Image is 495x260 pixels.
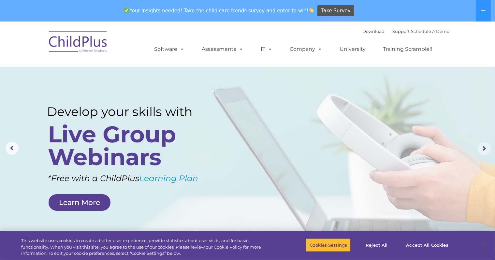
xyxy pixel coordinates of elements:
[306,238,351,252] button: Cookies Settings
[356,238,397,252] button: Reject All
[91,70,118,75] span: Phone number
[411,29,450,34] a: Schedule A Demo
[139,173,198,183] a: Learning Plan
[402,238,452,252] button: Accept All Cookies
[48,171,223,186] rs-layer: *Free with a ChildPlus
[363,29,385,34] a: Download
[48,123,209,168] rs-layer: Live Group Webinars
[363,29,450,34] font: |
[317,5,354,17] a: Take Survey
[91,43,110,48] span: Last name
[309,8,314,13] img: 👏
[148,43,191,56] a: Software
[122,4,317,17] span: Your insights needed! Take the child care trends survey and enter to win!
[321,5,351,17] span: Take Survey
[47,104,211,119] rs-layer: Develop your skills with
[477,238,492,252] button: Close
[124,8,129,13] img: ✅
[377,43,439,56] a: Training Scramble!!
[393,29,410,34] a: Support
[333,43,372,56] a: University
[196,43,250,56] a: Assessments
[21,238,272,257] div: This website uses cookies to create a better user experience, provide statistics about user visit...
[49,194,110,211] a: Learn More
[284,43,329,56] a: Company
[255,43,279,56] a: IT
[46,27,111,59] img: ChildPlus by Procare Solutions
